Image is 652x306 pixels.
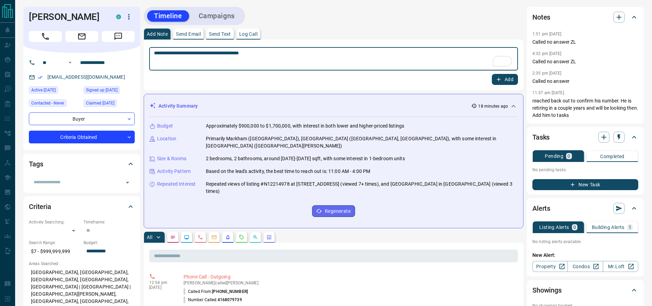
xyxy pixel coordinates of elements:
[603,261,638,272] a: Mr.Loft
[184,273,515,281] p: Phone Call - Outgoing
[29,156,135,172] div: Tags
[206,168,370,175] p: Based on the lead's activity, the best time to reach out is: 11:00 AM - 4:00 PM
[206,122,404,130] p: Approximately $900,000 to $1,700,000, with interest in both lower and higher-priced listings
[266,234,272,240] svg: Agent Actions
[29,86,80,96] div: Mon Sep 08 2025
[532,282,638,298] div: Showings
[29,240,80,246] p: Search Range:
[532,97,638,119] p: reached back out to confirm his number. He is retiring in a couple years and will be looking then...
[157,155,187,162] p: Size & Rooms
[239,32,257,36] p: Log Call
[532,252,638,259] p: New Alert:
[176,32,201,36] p: Send Email
[149,285,173,290] p: [DATE]
[157,135,176,142] p: Location
[29,198,135,215] div: Criteria
[532,179,638,190] button: New Task
[29,112,135,125] div: Buyer
[86,87,118,94] span: Signed up [DATE]
[147,235,152,240] p: All
[29,31,62,42] span: Call
[532,12,550,23] h2: Notes
[123,178,132,187] button: Open
[192,10,242,22] button: Campaigns
[184,297,242,303] p: Number Called:
[86,100,114,107] span: Claimed [DATE]
[206,155,405,162] p: 2 bedrooms, 2 bathrooms, around [DATE]-[DATE] sqft, with some interest in 1-bedroom units
[532,285,562,296] h2: Showings
[253,234,258,240] svg: Opportunities
[532,203,550,214] h2: Alerts
[532,32,562,36] p: 1:51 pm [DATE]
[225,234,231,240] svg: Listing Alerts
[31,87,56,94] span: Active [DATE]
[157,181,196,188] p: Repeated Interest
[539,225,569,230] p: Listing Alerts
[532,261,568,272] a: Property
[545,154,563,159] p: Pending
[65,31,98,42] span: Email
[573,225,576,230] p: 0
[532,132,550,143] h2: Tasks
[209,32,231,36] p: Send Text
[66,58,74,67] button: Open
[532,200,638,217] div: Alerts
[102,31,135,42] span: Message
[157,168,191,175] p: Activity Pattern
[29,261,135,267] p: Areas Searched:
[150,100,518,112] div: Activity Summary18 minutes ago
[211,234,217,240] svg: Emails
[147,10,189,22] button: Timeline
[532,90,564,95] p: 11:37 am [DATE]
[38,75,43,80] svg: Email Verified
[532,39,638,46] p: Called no answer ZL
[84,99,135,109] div: Thu Sep 16 2021
[532,51,562,56] p: 4:32 pm [DATE]
[158,102,198,110] p: Activity Summary
[84,219,135,225] p: Timeframe:
[170,234,176,240] svg: Notes
[29,159,43,170] h2: Tags
[532,9,638,25] div: Notes
[184,281,515,285] p: [PERSON_NAME] called [PERSON_NAME]
[198,234,203,240] svg: Calls
[239,234,244,240] svg: Requests
[149,280,173,285] p: 12:54 pm
[157,122,173,130] p: Budget
[29,219,80,225] p: Actively Searching:
[600,154,625,159] p: Completed
[184,288,248,295] p: Called From:
[47,74,125,80] a: [EMAIL_ADDRESS][DOMAIN_NAME]
[532,78,638,85] p: Called no answer
[532,129,638,145] div: Tasks
[184,234,189,240] svg: Lead Browsing Activity
[532,165,638,175] p: No pending tasks
[592,225,625,230] p: Building Alerts
[492,74,518,85] button: Add
[567,261,603,272] a: Condos
[532,239,638,245] p: No listing alerts available
[206,135,518,150] p: Primarily Markham ([GEOGRAPHIC_DATA]), [GEOGRAPHIC_DATA] ([GEOGRAPHIC_DATA], [GEOGRAPHIC_DATA]), ...
[29,201,51,212] h2: Criteria
[212,289,248,294] span: [PHONE_NUMBER]
[629,225,631,230] p: 1
[218,297,242,302] span: 4168079739
[29,11,106,22] h1: [PERSON_NAME]
[29,131,135,143] div: Criteria Obtained
[84,86,135,96] div: Mon Apr 17 2017
[532,58,638,65] p: Called no answer ZL
[116,14,121,19] div: condos.ca
[478,103,508,109] p: 18 minutes ago
[206,181,518,195] p: Repeated views of listing #N12214978 at [STREET_ADDRESS] (viewed 7+ times), and [GEOGRAPHIC_DATA]...
[154,50,513,68] textarea: To enrich screen reader interactions, please activate Accessibility in Grammarly extension settings
[29,246,80,257] p: $7 - $999,999,999
[567,154,570,159] p: 0
[31,100,64,107] span: Contacted - Never
[532,71,562,76] p: 2:35 pm [DATE]
[147,32,168,36] p: Add Note
[312,205,355,217] button: Regenerate
[84,240,135,246] p: Budget:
